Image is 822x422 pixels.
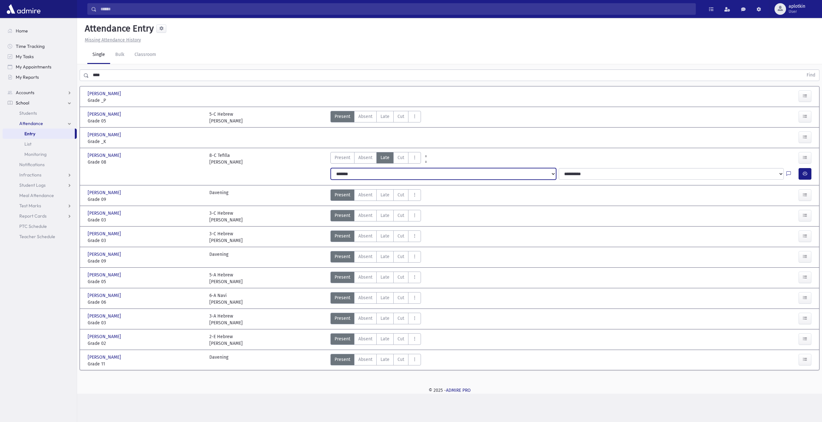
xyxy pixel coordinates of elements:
img: AdmirePro [5,3,42,15]
span: Grade _K [88,138,203,145]
span: Grade 03 [88,217,203,223]
span: Test Marks [19,203,41,209]
span: Present [335,154,350,161]
div: 3-A Hebrew [PERSON_NAME] [209,313,243,326]
span: My Appointments [16,64,51,70]
div: AttTypes [330,251,421,265]
div: 8-C Tefilla [PERSON_NAME] [209,152,243,166]
span: [PERSON_NAME] [88,111,122,118]
span: [PERSON_NAME] [88,333,122,340]
span: Present [335,294,350,301]
a: List [3,139,77,149]
span: Grade 11 [88,361,203,367]
div: AttTypes [330,272,421,285]
span: Late [380,192,389,198]
div: AttTypes [330,354,421,367]
span: Absent [358,274,372,281]
span: Grade 03 [88,319,203,326]
div: AttTypes [330,111,421,124]
div: AttTypes [330,189,421,203]
span: Absent [358,233,372,239]
span: Meal Attendance [19,193,54,198]
a: Students [3,108,77,118]
span: My Reports [16,74,39,80]
span: Present [335,233,350,239]
a: School [3,98,77,108]
a: Home [3,26,77,36]
span: Cut [398,212,404,219]
span: Cut [398,192,404,198]
span: Cut [398,294,404,301]
span: Grade 03 [88,237,203,244]
span: Absent [358,315,372,322]
span: Entry [24,131,35,137]
span: School [16,100,29,106]
span: Grade _P [88,97,203,104]
span: [PERSON_NAME] [88,313,122,319]
span: Cut [398,274,404,281]
button: Find [803,70,819,81]
a: My Tasks [3,51,77,62]
span: Late [380,356,389,363]
a: Infractions [3,170,77,180]
span: Attendance [19,121,43,126]
a: Report Cards [3,211,77,221]
span: Present [335,253,350,260]
span: Late [380,212,389,219]
span: Cut [398,253,404,260]
span: Late [380,233,389,239]
u: Missing Attendance History [85,37,141,43]
span: [PERSON_NAME] [88,272,122,278]
a: Meal Attendance [3,190,77,201]
div: © 2025 - [87,387,812,394]
span: Late [380,113,389,120]
span: Present [335,192,350,198]
span: Present [335,212,350,219]
a: Bulk [110,46,129,64]
div: Davening [209,189,228,203]
span: Absent [358,336,372,342]
a: Classroom [129,46,161,64]
a: Student Logs [3,180,77,190]
span: My Tasks [16,54,34,59]
a: My Appointments [3,62,77,72]
div: Davening [209,251,228,265]
span: Grade 06 [88,299,203,306]
div: AttTypes [330,333,421,347]
span: Grade 09 [88,196,203,203]
span: Grade 02 [88,340,203,347]
div: AttTypes [330,230,421,244]
span: Time Tracking [16,43,45,49]
div: 3-C Hebrew [PERSON_NAME] [209,230,243,244]
span: Late [380,294,389,301]
span: Grade 08 [88,159,203,166]
span: Absent [358,253,372,260]
span: Notifications [19,162,45,167]
span: List [24,141,31,147]
span: Students [19,110,37,116]
div: AttTypes [330,152,421,166]
div: 5-A Hebrew [PERSON_NAME] [209,272,243,285]
span: Cut [398,315,404,322]
span: Grade 09 [88,258,203,265]
a: Accounts [3,87,77,98]
span: Absent [358,356,372,363]
span: Cut [398,233,404,239]
span: [PERSON_NAME] [88,251,122,258]
span: Absent [358,113,372,120]
span: Late [380,253,389,260]
a: Teacher Schedule [3,231,77,242]
span: Present [335,356,350,363]
a: Entry [3,129,75,139]
div: AttTypes [330,292,421,306]
span: Cut [398,336,404,342]
div: 2-E Hebrew [PERSON_NAME] [209,333,243,347]
span: Absent [358,212,372,219]
a: Time Tracking [3,41,77,51]
a: ADMIRE PRO [446,388,471,393]
span: Late [380,315,389,322]
a: Monitoring [3,149,77,159]
h5: Attendance Entry [82,23,154,34]
span: [PERSON_NAME] [88,152,122,159]
div: Davening [209,354,228,367]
